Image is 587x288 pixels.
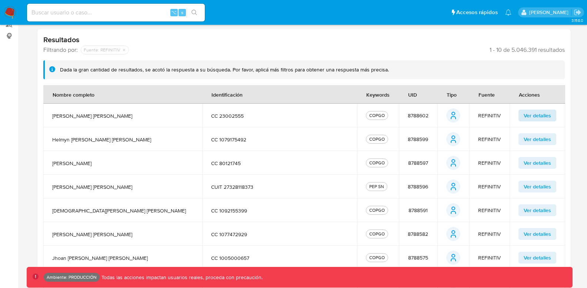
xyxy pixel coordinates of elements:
a: Notificaciones [505,9,511,16]
a: Salir [574,9,581,16]
span: s [181,9,183,16]
button: search-icon [187,7,202,18]
span: ⌥ [171,9,177,16]
span: 3.158.0 [571,17,583,23]
p: gonzalo.prendes@mercadolibre.com [529,9,571,16]
span: Accesos rápidos [456,9,498,16]
input: Buscar usuario o caso... [27,8,205,17]
p: Ambiente: PRODUCCIÓN [47,276,97,279]
p: Todas las acciones impactan usuarios reales, proceda con precaución. [100,274,263,281]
